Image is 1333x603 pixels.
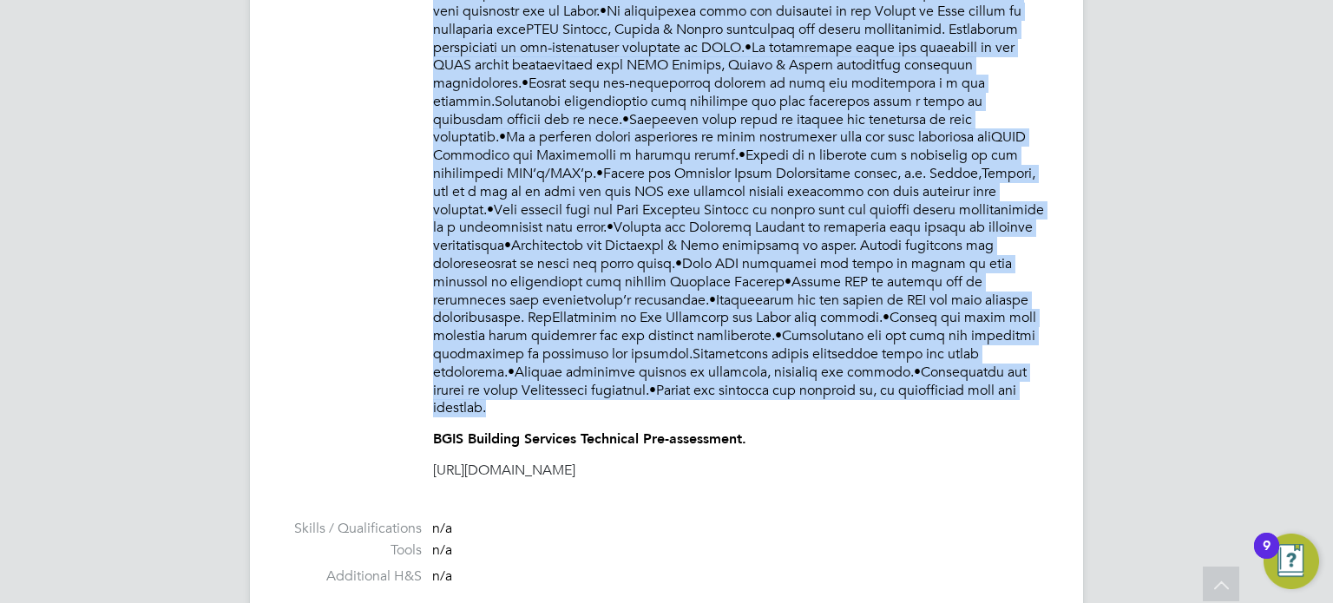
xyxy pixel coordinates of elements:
[1263,546,1271,568] div: 9
[1264,534,1319,589] button: Open Resource Center, 9 new notifications
[432,520,452,537] span: n/a
[433,430,746,447] strong: BGIS Building Services Technical Pre-assessment.
[285,567,422,586] label: Additional H&S
[285,520,422,538] label: Skills / Qualifications
[285,541,422,560] label: Tools
[433,462,575,479] a: [URL][DOMAIN_NAME]
[432,541,452,559] span: n/a
[432,567,452,585] span: n/a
